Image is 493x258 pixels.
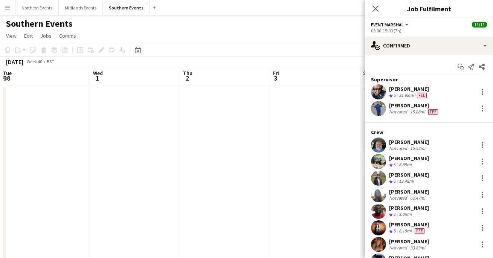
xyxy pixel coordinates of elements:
span: View [6,32,17,39]
div: 8.89mi [397,162,413,168]
a: View [3,31,20,41]
span: Fee [428,109,438,115]
button: Southern Events [103,0,150,15]
span: 4 [362,74,371,82]
app-card-role: Kit Marshal55A0/107:00-14:00 (7h) [363,121,447,147]
button: Event Marshal [371,22,410,27]
div: Not rated [389,195,409,201]
h3: [PERSON_NAME] + Run [363,161,447,168]
span: Fri [273,70,279,76]
div: Crew has different fees then in role [413,228,426,234]
div: [PERSON_NAME] [389,171,429,178]
div: [DATE] [6,58,23,66]
h3: Job Fulfilment [365,4,493,14]
div: Crew [365,129,493,136]
div: 8.19mi [397,228,413,234]
div: [PERSON_NAME] [389,205,429,211]
span: Event Marshal [371,22,404,27]
div: [PERSON_NAME] [389,139,429,145]
span: 3 [394,178,396,184]
div: 08:00-15:00 (7h) [371,28,487,34]
span: 3 [272,74,279,82]
button: Northern Events [15,0,59,15]
div: [PERSON_NAME] [389,221,429,228]
div: BST [47,59,54,64]
span: Comms [59,32,76,39]
div: 33.83mi [409,245,427,250]
div: 62.47mi [409,195,427,201]
div: Crew has different fees then in role [415,92,428,99]
div: Confirmed [365,37,493,55]
span: 5 [394,92,396,98]
span: 3 [394,162,396,167]
span: Jobs [40,32,52,39]
span: 2 [182,74,192,82]
a: Comms [56,31,79,41]
span: Tue [3,70,12,76]
span: 15/15 [472,22,487,27]
a: Edit [21,31,36,41]
div: 15.52mi [409,145,427,151]
div: [PERSON_NAME] [389,238,429,245]
span: Week 40 [25,59,44,64]
span: Edit [24,32,33,39]
div: [PERSON_NAME] [389,85,429,92]
div: Supervisor [365,76,493,83]
div: Crew has different fees then in role [427,109,440,115]
div: [PERSON_NAME] [389,155,429,162]
span: Fee [417,93,427,98]
h1: Southern Events [6,18,73,29]
span: 3 [394,211,396,217]
h3: RT Kit Assistant - [PERSON_NAME] 5k, 10k & HM [363,99,447,113]
span: Sat [363,70,371,76]
div: 13.48mi [397,178,415,185]
div: Not rated [389,145,409,151]
a: Jobs [37,31,55,41]
div: Not rated [389,245,409,250]
div: [PERSON_NAME] [389,102,440,109]
span: Fee [415,228,424,234]
span: Thu [183,70,192,76]
div: 3.08mi [397,211,413,218]
div: 15.88mi [409,109,427,115]
span: 1 [92,74,103,82]
span: 30 [2,74,12,82]
div: Not rated [389,109,409,115]
button: Midlands Events [59,0,103,15]
div: 21.68mi [397,92,415,99]
app-job-card: 07:00-14:00 (7h)0/1RT Kit Assistant - [PERSON_NAME] 5k, 10k & HM [PERSON_NAME] 5k, 10k & HM1 Role... [363,88,447,147]
span: Wed [93,70,103,76]
div: [PERSON_NAME] [389,188,429,195]
span: 5 [394,228,396,234]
